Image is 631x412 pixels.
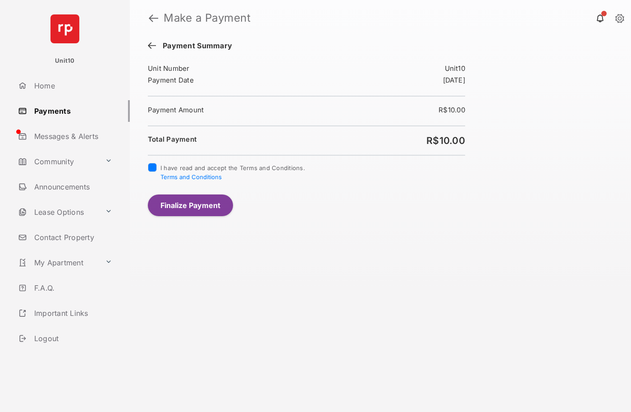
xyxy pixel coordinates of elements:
[160,164,305,181] span: I have read and accept the Terms and Conditions.
[14,328,130,349] a: Logout
[148,194,233,216] button: Finalize Payment
[14,252,101,273] a: My Apartment
[14,75,130,97] a: Home
[14,201,101,223] a: Lease Options
[14,227,130,248] a: Contact Property
[160,173,222,181] button: I have read and accept the Terms and Conditions.
[14,277,130,299] a: F.A.Q.
[14,125,130,147] a: Messages & Alerts
[14,151,101,172] a: Community
[14,302,116,324] a: Important Links
[14,176,130,198] a: Announcements
[164,13,251,23] strong: Make a Payment
[14,100,130,122] a: Payments
[55,56,75,65] p: Unit10
[158,42,232,51] span: Payment Summary
[50,14,79,43] img: svg+xml;base64,PHN2ZyB4bWxucz0iaHR0cDovL3d3dy53My5vcmcvMjAwMC9zdmciIHdpZHRoPSI2NCIgaGVpZ2h0PSI2NC...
